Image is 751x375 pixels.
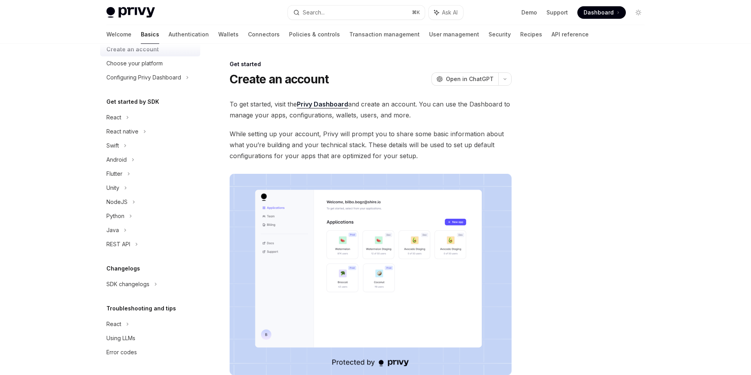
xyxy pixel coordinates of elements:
div: NodeJS [106,197,128,207]
div: REST API [106,240,130,249]
div: React native [106,127,138,136]
a: Privy Dashboard [297,100,348,108]
div: Flutter [106,169,122,178]
div: Java [106,225,119,235]
a: Connectors [248,25,280,44]
div: Error codes [106,348,137,357]
a: Basics [141,25,159,44]
span: ⌘ K [412,9,420,16]
a: Security [489,25,511,44]
div: Android [106,155,127,164]
div: Python [106,211,124,221]
a: Dashboard [577,6,626,19]
span: To get started, visit the and create an account. You can use the Dashboard to manage your apps, c... [230,99,512,121]
span: Dashboard [584,9,614,16]
button: Open in ChatGPT [431,72,498,86]
div: SDK changelogs [106,279,149,289]
button: Toggle dark mode [632,6,645,19]
a: Welcome [106,25,131,44]
a: Authentication [169,25,209,44]
h1: Create an account [230,72,329,86]
a: Choose your platform [100,56,200,70]
span: While setting up your account, Privy will prompt you to share some basic information about what y... [230,128,512,161]
a: Error codes [100,345,200,359]
div: Choose your platform [106,59,163,68]
div: Using LLMs [106,334,135,343]
div: Search... [303,8,325,17]
button: Ask AI [429,5,463,20]
a: User management [429,25,479,44]
span: Ask AI [442,9,458,16]
span: Open in ChatGPT [446,75,494,83]
a: API reference [552,25,589,44]
div: React [106,319,121,329]
a: Using LLMs [100,331,200,345]
a: Demo [521,9,537,16]
h5: Troubleshooting and tips [106,304,176,313]
div: Get started [230,60,512,68]
button: Search...⌘K [288,5,425,20]
img: light logo [106,7,155,18]
a: Transaction management [349,25,420,44]
h5: Changelogs [106,264,140,273]
div: Swift [106,141,119,150]
a: Wallets [218,25,239,44]
h5: Get started by SDK [106,97,159,106]
a: Support [546,9,568,16]
a: Policies & controls [289,25,340,44]
div: Configuring Privy Dashboard [106,73,181,82]
div: React [106,113,121,122]
a: Recipes [520,25,542,44]
div: Unity [106,183,119,193]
